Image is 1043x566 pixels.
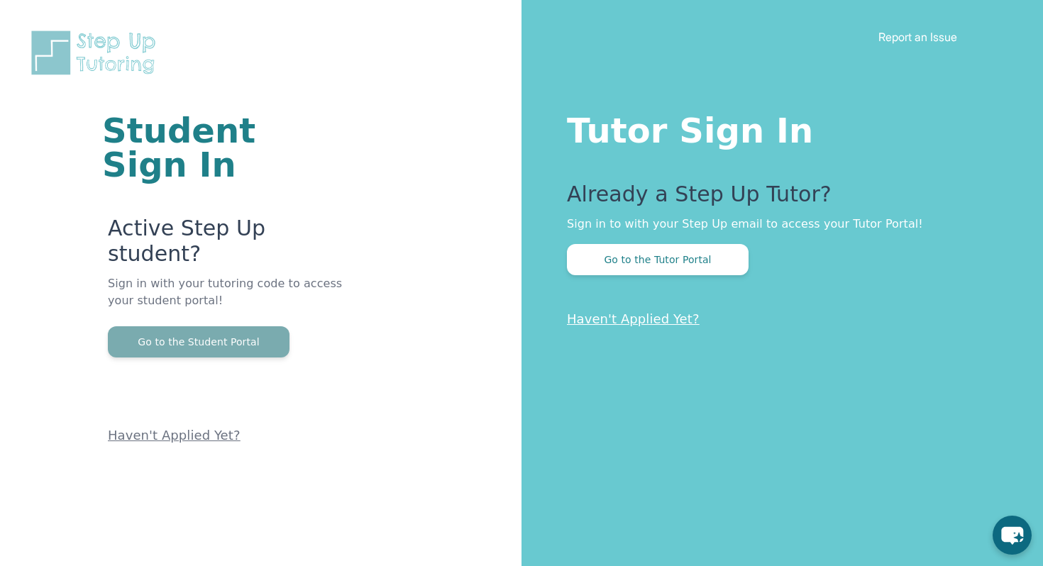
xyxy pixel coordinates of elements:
[108,216,351,275] p: Active Step Up student?
[102,113,351,182] h1: Student Sign In
[567,253,749,266] a: Go to the Tutor Portal
[567,244,749,275] button: Go to the Tutor Portal
[993,516,1032,555] button: chat-button
[567,311,700,326] a: Haven't Applied Yet?
[28,28,165,77] img: Step Up Tutoring horizontal logo
[108,326,289,357] button: Go to the Student Portal
[878,30,957,44] a: Report an Issue
[108,335,289,348] a: Go to the Student Portal
[567,216,986,233] p: Sign in to with your Step Up email to access your Tutor Portal!
[108,275,351,326] p: Sign in with your tutoring code to access your student portal!
[108,428,241,443] a: Haven't Applied Yet?
[567,108,986,148] h1: Tutor Sign In
[567,182,986,216] p: Already a Step Up Tutor?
